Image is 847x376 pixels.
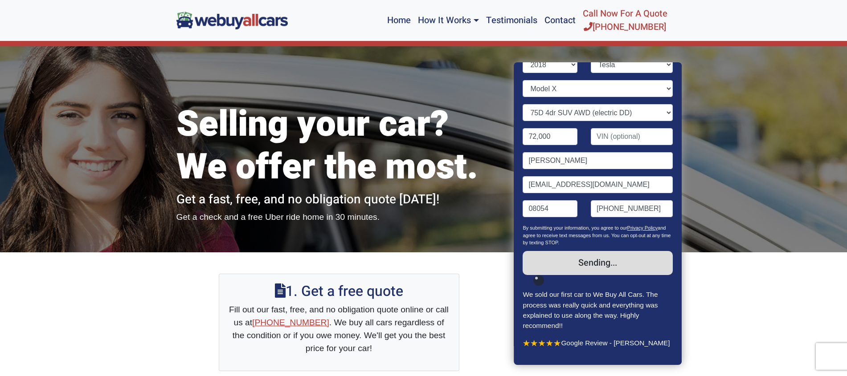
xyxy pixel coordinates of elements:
p: Google Review - [PERSON_NAME] [523,338,673,348]
h2: Get a fast, free, and no obligation quote [DATE]! [176,192,502,207]
input: Sending... [523,251,673,275]
p: Fill out our fast, free, and no obligation quote online or call us at . We buy all cars regardles... [228,303,450,355]
a: Contact [541,4,579,37]
p: By submitting your information, you agree to our and agree to receive text messages from us. You ... [523,224,673,251]
input: Phone [591,200,673,217]
img: We Buy All Cars in NJ logo [176,12,288,29]
p: Get a check and a free Uber ride home in 30 minutes. [176,211,502,224]
form: Contact form [523,56,673,289]
a: Privacy Policy [627,225,658,230]
p: We sold our first car to We Buy All Cars. The process was really quick and everything was explain... [523,289,673,330]
input: Mileage [523,128,578,145]
a: Testimonials [483,4,541,37]
a: Home [384,4,414,37]
input: Email [523,176,673,193]
a: [PHONE_NUMBER] [252,318,329,327]
a: Call Now For A Quote[PHONE_NUMBER] [579,4,671,37]
input: Zip code [523,200,578,217]
h2: 1. Get a free quote [228,283,450,300]
h1: Selling your car? We offer the most. [176,103,502,189]
input: Name [523,152,673,169]
a: How It Works [414,4,482,37]
input: VIN (optional) [591,128,673,145]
